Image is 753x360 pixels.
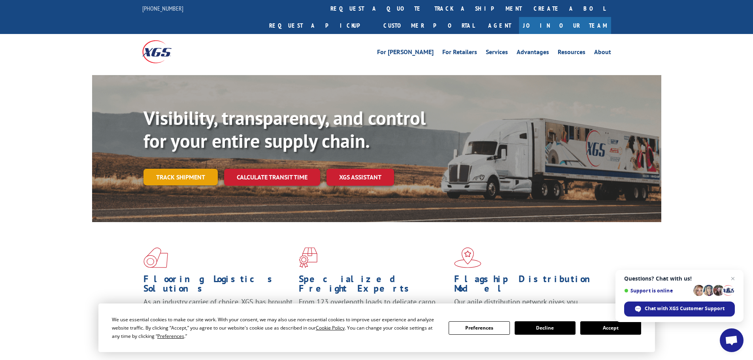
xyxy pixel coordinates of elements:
a: Calculate transit time [224,169,320,186]
a: Services [486,49,508,58]
span: Questions? Chat with us! [624,275,735,282]
a: Request a pickup [263,17,377,34]
h1: Flagship Distribution Model [454,274,604,297]
h1: Specialized Freight Experts [299,274,448,297]
span: Cookie Policy [316,324,345,331]
img: xgs-icon-flagship-distribution-model-red [454,247,481,268]
a: Join Our Team [519,17,611,34]
button: Preferences [449,321,510,335]
h1: Flooring Logistics Solutions [143,274,293,297]
img: xgs-icon-focused-on-flooring-red [299,247,317,268]
div: We use essential cookies to make our site work. With your consent, we may also use non-essential ... [112,315,439,340]
span: As an industry carrier of choice, XGS has brought innovation and dedication to flooring logistics... [143,297,293,325]
a: For Retailers [442,49,477,58]
a: Customer Portal [377,17,480,34]
a: Advantages [517,49,549,58]
a: XGS ASSISTANT [326,169,394,186]
p: From 123 overlength loads to delicate cargo, our experienced staff knows the best way to move you... [299,297,448,332]
a: About [594,49,611,58]
span: Support is online [624,288,691,294]
div: Cookie Consent Prompt [98,303,655,352]
a: For [PERSON_NAME] [377,49,434,58]
a: Agent [480,17,519,34]
span: Chat with XGS Customer Support [645,305,725,312]
a: Track shipment [143,169,218,185]
button: Decline [515,321,576,335]
a: Resources [558,49,585,58]
img: xgs-icon-total-supply-chain-intelligence-red [143,247,168,268]
a: Open chat [720,328,744,352]
span: Our agile distribution network gives you nationwide inventory management on demand. [454,297,600,316]
span: Chat with XGS Customer Support [624,302,735,317]
b: Visibility, transparency, and control for your entire supply chain. [143,106,426,153]
a: [PHONE_NUMBER] [142,4,183,12]
span: Preferences [157,333,184,339]
button: Accept [580,321,641,335]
